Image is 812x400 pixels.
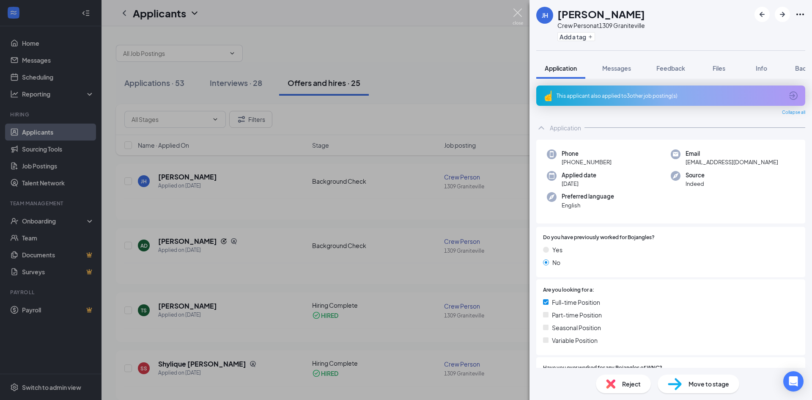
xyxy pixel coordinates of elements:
[788,91,798,101] svg: ArrowCircle
[552,258,560,267] span: No
[686,158,778,166] span: [EMAIL_ADDRESS][DOMAIN_NAME]
[562,201,614,210] span: English
[562,192,614,201] span: Preferred language
[542,11,548,19] div: JH
[713,64,725,72] span: Files
[754,7,770,22] button: ArrowLeftNew
[783,371,804,392] div: Open Intercom Messenger
[562,171,596,179] span: Applied date
[543,364,662,372] span: Have you ever worked for any Bojangles of WNC?
[756,64,767,72] span: Info
[795,9,805,19] svg: Ellipses
[782,109,805,116] span: Collapse all
[550,124,581,132] div: Application
[543,234,655,242] span: Do you have previously worked for Bojangles?
[552,336,598,345] span: Variable Position
[602,64,631,72] span: Messages
[686,179,705,188] span: Indeed
[777,9,787,19] svg: ArrowRight
[552,310,602,320] span: Part-time Position
[686,171,705,179] span: Source
[588,34,593,39] svg: Plus
[686,149,778,158] span: Email
[562,179,596,188] span: [DATE]
[689,379,729,389] span: Move to stage
[552,245,562,254] span: Yes
[543,286,594,294] span: Are you looking for a:
[775,7,790,22] button: ArrowRight
[557,21,645,30] div: Crew Person at 1309 Graniteville
[557,92,783,99] div: This applicant also applied to 3 other job posting(s)
[552,323,601,332] span: Seasonal Position
[562,158,612,166] span: [PHONE_NUMBER]
[562,149,612,158] span: Phone
[557,7,645,21] h1: [PERSON_NAME]
[757,9,767,19] svg: ArrowLeftNew
[557,32,595,41] button: PlusAdd a tag
[622,379,641,389] span: Reject
[656,64,685,72] span: Feedback
[552,298,600,307] span: Full-time Position
[545,64,577,72] span: Application
[536,123,546,133] svg: ChevronUp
